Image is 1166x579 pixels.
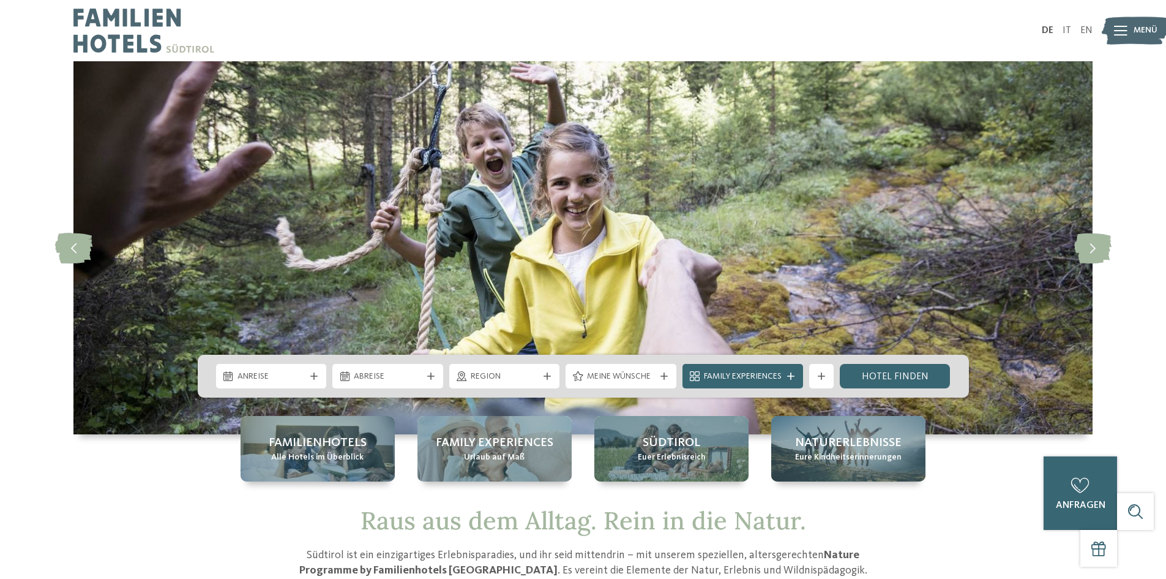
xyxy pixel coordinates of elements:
[1080,26,1093,36] a: EN
[1134,25,1157,37] span: Menü
[271,452,364,464] span: Alle Hotels im Überblick
[1042,26,1053,36] a: DE
[354,371,422,383] span: Abreise
[704,371,782,383] span: Family Experiences
[795,452,902,464] span: Eure Kindheitserinnerungen
[237,371,305,383] span: Anreise
[241,416,395,482] a: Unser Kinderprogramm für kleine Entdecker Familienhotels Alle Hotels im Überblick
[643,434,700,452] span: Südtirol
[417,416,572,482] a: Unser Kinderprogramm für kleine Entdecker Family Experiences Urlaub auf Maß
[638,452,706,464] span: Euer Erlebnisreich
[269,434,367,452] span: Familienhotels
[436,434,553,452] span: Family Experiences
[361,505,806,536] span: Raus aus dem Alltag. Rein in die Natur.
[471,371,539,383] span: Region
[1063,26,1071,36] a: IT
[464,452,525,464] span: Urlaub auf Maß
[594,416,749,482] a: Unser Kinderprogramm für kleine Entdecker Südtirol Euer Erlebnisreich
[771,416,925,482] a: Unser Kinderprogramm für kleine Entdecker Naturerlebnisse Eure Kindheitserinnerungen
[73,61,1093,434] img: Unser Kinderprogramm für kleine Entdecker
[1056,501,1105,510] span: anfragen
[840,364,951,388] a: Hotel finden
[587,371,655,383] span: Meine Wünsche
[795,434,902,452] span: Naturerlebnisse
[1044,456,1117,530] a: anfragen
